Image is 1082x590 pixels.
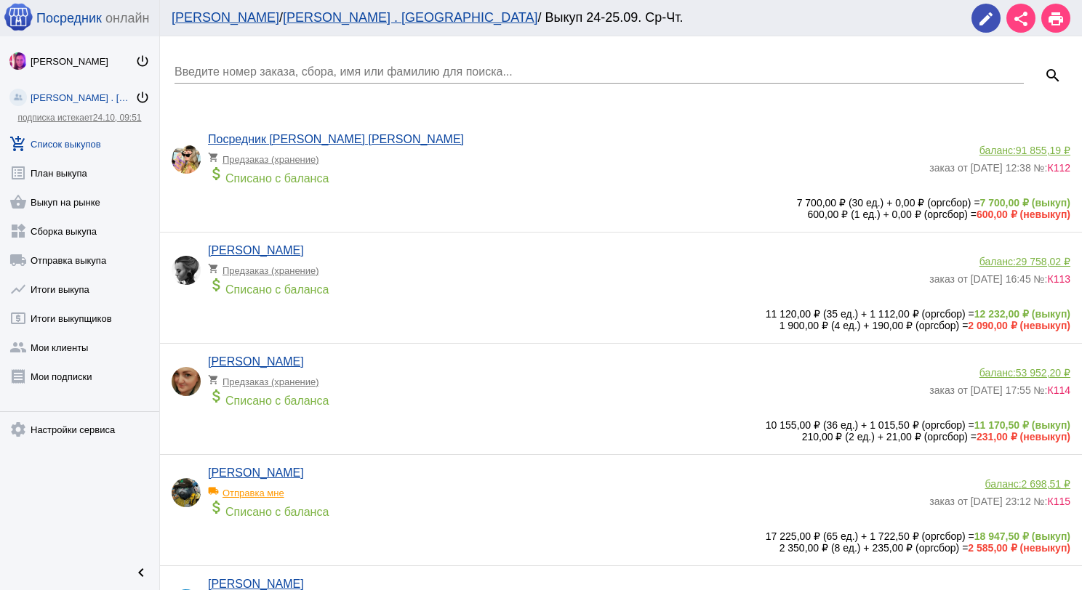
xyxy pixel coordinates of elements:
span: онлайн [105,11,149,26]
mat-icon: print [1047,10,1065,28]
b: 11 170,50 ₽ (выкуп) [974,419,1070,431]
div: заказ от [DATE] 17:55 №: [929,379,1070,396]
div: [PERSON_NAME] [31,56,135,67]
mat-icon: power_settings_new [135,90,150,105]
b: 2 585,00 ₽ (невыкуп) [968,542,1070,554]
div: 10 155,00 ₽ (36 ед.) + 1 015,50 ₽ (оргсбор) = [172,419,1070,431]
mat-icon: power_settings_new [135,54,150,68]
img: 9bX9eWR0xDgCiTIhQTzpvXJIoeDPQLXe9CHnn3Gs1PGb3J-goD_dDXIagjGUYbFRmMTp9d7qhpcK6TVyPhbmsz2d.jpg [172,256,201,285]
div: заказ от [DATE] 16:45 №: [929,267,1070,285]
a: Посредник [PERSON_NAME] [PERSON_NAME] [208,133,464,145]
span: 2 698,51 ₽ [1022,478,1070,490]
mat-icon: local_shipping [208,485,223,496]
div: / / Выкуп 24-25.09. Ср-Чт. [172,10,957,25]
div: Списано с баланса [208,276,922,296]
a: [PERSON_NAME] [208,244,304,256]
a: [PERSON_NAME] [208,578,304,590]
mat-icon: attach_money [208,165,225,182]
mat-icon: local_atm [9,310,27,327]
div: 600,00 ₽ (1 ед.) + 0,00 ₽ (оргсбор) = [172,209,1070,220]
mat-icon: shopping_cart [208,152,223,163]
img: 73xLq58P2BOqs-qIllg3xXCtabieAB0OMVER0XTxHpc0AjG-Rb2SSuXsq4It7hEfqgBcQNho.jpg [9,52,27,70]
span: К113 [1047,273,1070,285]
div: Списано с баланса [208,387,922,408]
div: [PERSON_NAME] . [GEOGRAPHIC_DATA] [31,92,135,103]
mat-icon: receipt [9,368,27,385]
div: Списано с баланса [208,165,922,185]
div: баланс: [929,256,1070,267]
b: 7 700,00 ₽ (выкуп) [980,197,1070,209]
img: community_200.png [9,89,27,106]
div: Предзаказ (хранение) [208,257,328,276]
div: Отправка мне [208,480,328,498]
div: баланс: [929,478,1070,490]
span: 24.10, 09:51 [93,113,142,123]
span: К114 [1047,384,1070,396]
mat-icon: add_shopping_cart [9,135,27,153]
mat-icon: widgets [9,222,27,240]
b: 12 232,00 ₽ (выкуп) [974,308,1070,320]
div: баланс: [929,367,1070,379]
span: Посредник [36,11,102,26]
input: Введите номер заказа, сбора, имя или фамилию для поиска... [175,65,1024,78]
mat-icon: local_shipping [9,251,27,269]
span: К112 [1047,162,1070,174]
div: Списано с баланса [208,498,922,519]
div: заказ от [DATE] 23:12 №: [929,490,1070,507]
img: lTMkEctRifZclLSmMfjPiqPo9_IitIQc7Zm9_kTpSvtuFf7FYwI_Wl6KSELaRxoJkUZJMTCIoWL9lUW6Yz6GDjvR.jpg [172,367,201,396]
mat-icon: attach_money [208,498,225,516]
b: 231,00 ₽ (невыкуп) [977,431,1070,442]
span: 91 855,19 ₽ [1016,145,1070,156]
mat-icon: search [1044,67,1062,84]
div: 210,00 ₽ (2 ед.) + 21,00 ₽ (оргсбор) = [172,431,1070,442]
mat-icon: chevron_left [132,564,150,581]
mat-icon: share [1012,10,1030,28]
div: 11 120,00 ₽ (35 ед.) + 1 112,00 ₽ (оргсбор) = [172,308,1070,320]
div: 7 700,00 ₽ (30 ед.) + 0,00 ₽ (оргсбор) = [172,197,1070,209]
div: баланс: [929,145,1070,156]
div: заказ от [DATE] 12:38 №: [929,156,1070,174]
mat-icon: shopping_cart [208,263,223,274]
b: 2 090,00 ₽ (невыкуп) [968,320,1070,331]
div: 1 900,00 ₽ (4 ед.) + 190,00 ₽ (оргсбор) = [172,320,1070,331]
span: 53 952,20 ₽ [1016,367,1070,379]
mat-icon: shopping_basket [9,193,27,211]
mat-icon: group [9,339,27,356]
img: klfIT1i2k3saJfNGA6XPqTU7p5ZjdXiiDsm8fFA7nihaIQp9Knjm0Fohy3f__4ywE27KCYV1LPWaOQBexqZpekWk.jpg [172,145,201,174]
mat-icon: attach_money [208,387,225,405]
a: [PERSON_NAME] [208,355,304,368]
b: 600,00 ₽ (невыкуп) [977,209,1070,220]
a: [PERSON_NAME] [172,10,279,25]
mat-icon: shopping_cart [208,374,223,385]
a: [PERSON_NAME] [208,466,304,479]
img: cb3A35bvfs6zUmUEBbc7IYAm0iqRClzbqeh-q0YnHF5SWezaWbTwI8c8knYxUXofw7-X5GWz60i6ffkDaZffWxYL.jpg [172,478,201,507]
span: 29 758,02 ₽ [1016,256,1070,267]
div: 17 225,00 ₽ (65 ед.) + 1 722,50 ₽ (оргсбор) = [172,530,1070,542]
span: К115 [1047,496,1070,507]
mat-icon: edit [977,10,995,28]
div: Предзаказ (хранение) [208,146,328,165]
img: apple-icon-60x60.png [4,2,33,31]
a: [PERSON_NAME] . [GEOGRAPHIC_DATA] [283,10,537,25]
div: 2 350,00 ₽ (8 ед.) + 235,00 ₽ (оргсбор) = [172,542,1070,554]
mat-icon: attach_money [208,276,225,294]
div: Предзаказ (хранение) [208,368,328,387]
a: подписка истекает24.10, 09:51 [17,113,141,123]
mat-icon: settings [9,421,27,438]
b: 18 947,50 ₽ (выкуп) [974,530,1070,542]
mat-icon: show_chart [9,280,27,298]
mat-icon: list_alt [9,164,27,182]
